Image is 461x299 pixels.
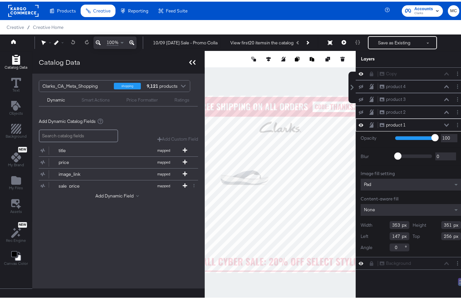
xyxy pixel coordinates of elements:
[59,170,106,176] div: image_link
[454,94,461,101] button: Layer Options
[95,191,141,197] button: Add Dynamic Field
[174,95,190,102] div: Ratings
[39,117,96,123] span: Add Dynamic Catalog Fields
[145,170,182,175] span: mapped
[145,147,182,151] span: mapped
[8,161,24,166] span: My Brand
[157,134,198,141] button: Add Custom Field
[379,120,406,127] button: product 1
[450,6,457,13] span: MC
[4,259,28,264] span: Canvas Color
[166,7,188,12] span: Feed Suite
[5,63,27,68] span: Catalog Data
[361,243,372,249] label: Angle
[39,143,198,155] div: titlemapped
[128,7,148,12] span: Reporting
[361,152,390,158] label: Blur
[9,109,23,114] span: Objects
[42,79,109,90] div: Clarks_CA_Meta_Shopping
[33,23,64,28] a: Creative Home
[39,167,190,178] button: image_linkmapped
[47,95,65,102] div: Dynamic
[295,54,301,61] button: Copy image
[4,144,28,168] button: NewMy Brand
[5,172,27,191] button: Add Files
[361,194,461,200] div: Content-aware fill
[369,35,420,47] button: Save as Existing
[114,81,141,88] div: shopping
[364,205,375,211] span: None
[414,9,433,14] span: Clarks
[1,52,31,70] button: Add Rectangle
[386,95,406,101] div: product 3
[2,121,31,140] button: Add Rectangle
[230,38,294,44] div: View first 20 items in the catalog
[6,236,26,241] span: Rec Engine
[379,81,406,88] button: product 4
[364,180,371,186] span: Pad
[361,133,390,140] label: Opacity
[39,128,118,141] input: Search catalog fields
[386,107,406,114] div: product 2
[5,98,27,116] button: Add Text
[107,38,118,44] span: 100%
[6,132,27,137] span: Background
[39,179,190,190] button: sale_pricemapped
[7,23,24,28] span: Creative
[59,146,106,152] div: title
[413,220,426,227] label: Height
[126,95,158,102] div: Price Formatter
[93,7,111,12] span: Creative
[2,219,30,243] button: NewRec Engine
[18,146,27,150] span: New
[39,155,198,167] div: pricemapped
[361,54,428,60] div: Layers
[361,232,368,238] label: Left
[146,79,159,90] strong: 9,121
[146,79,166,90] div: products
[379,94,406,101] button: product 3
[454,258,461,265] button: Layer Options
[310,54,316,61] button: Paste image
[454,107,461,114] button: Layer Options
[13,86,20,91] span: Text
[10,207,22,213] span: Assets
[386,82,406,88] div: product 4
[402,4,443,15] button: AccountsClarks
[413,232,420,238] label: Top
[39,56,80,65] div: Catalog Data
[59,158,106,164] div: price
[448,4,459,15] button: MC
[6,195,26,215] button: Assets
[9,184,23,189] span: My Files
[39,155,190,167] button: pricemapped
[361,220,372,227] label: Width
[18,221,27,225] span: New
[82,95,110,102] div: Smart Actions
[386,120,406,126] div: product 1
[303,35,312,47] button: Next Product
[145,158,182,163] span: mapped
[24,23,33,28] span: /
[310,55,314,60] svg: Paste image
[7,75,25,93] button: Text
[414,4,433,11] span: Accounts
[57,7,76,12] span: Products
[59,181,106,188] div: sale_price
[454,120,461,127] button: Layer Options
[379,107,406,114] button: product 2
[295,55,299,60] svg: Copy image
[454,81,461,88] button: Layer Options
[145,182,182,187] span: mapped
[39,167,198,178] div: image_linkmapped
[39,143,190,155] button: titlemapped
[39,179,198,190] div: sale_pricemapped
[361,169,461,175] div: Image fill setting
[454,69,461,76] button: Layer Options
